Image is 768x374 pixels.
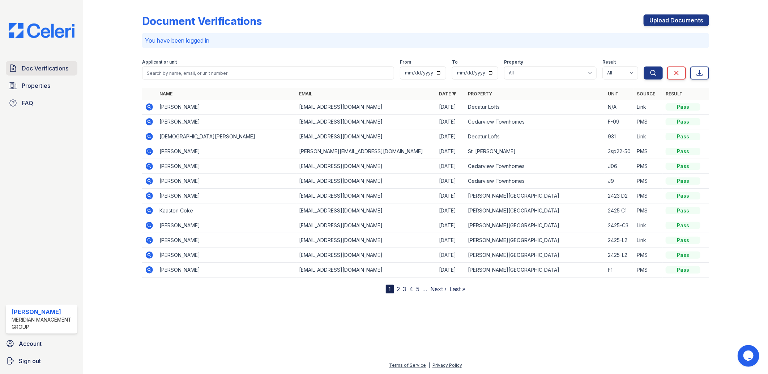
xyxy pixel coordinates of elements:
[634,100,663,115] td: Link
[465,218,605,233] td: [PERSON_NAME][GEOGRAPHIC_DATA]
[465,203,605,218] td: [PERSON_NAME][GEOGRAPHIC_DATA]
[666,192,700,199] div: Pass
[22,81,50,90] span: Properties
[296,115,436,129] td: [EMAIL_ADDRESS][DOMAIN_NAME]
[436,263,465,278] td: [DATE]
[296,233,436,248] td: [EMAIL_ADDRESS][DOMAIN_NAME]
[157,159,296,174] td: [PERSON_NAME]
[634,144,663,159] td: PMS
[634,248,663,263] td: PMS
[465,129,605,144] td: Decatur Lofts
[605,115,634,129] td: F-09
[634,263,663,278] td: PMS
[634,189,663,203] td: PMS
[436,144,465,159] td: [DATE]
[605,203,634,218] td: 2425 C1
[296,189,436,203] td: [EMAIL_ADDRESS][DOMAIN_NAME]
[666,252,700,259] div: Pass
[666,222,700,229] div: Pass
[436,233,465,248] td: [DATE]
[605,144,634,159] td: 3sp22-50
[299,91,313,96] a: Email
[608,91,619,96] a: Unit
[157,233,296,248] td: [PERSON_NAME]
[157,203,296,218] td: Kaaston Coke
[436,115,465,129] td: [DATE]
[142,59,177,65] label: Applicant or unit
[436,218,465,233] td: [DATE]
[468,91,492,96] a: Property
[436,248,465,263] td: [DATE]
[389,362,426,368] a: Terms of Service
[634,174,663,189] td: PMS
[465,144,605,159] td: St. [PERSON_NAME]
[12,316,74,331] div: Meridian Management Group
[452,59,458,65] label: To
[436,203,465,218] td: [DATE]
[634,129,663,144] td: Link
[436,189,465,203] td: [DATE]
[666,266,700,274] div: Pass
[296,248,436,263] td: [EMAIL_ADDRESS][DOMAIN_NAME]
[296,174,436,189] td: [EMAIL_ADDRESS][DOMAIN_NAME]
[634,233,663,248] td: Link
[157,263,296,278] td: [PERSON_NAME]
[450,285,466,293] a: Last »
[605,189,634,203] td: 2423 D2
[634,218,663,233] td: Link
[605,263,634,278] td: F1
[142,14,262,27] div: Document Verifications
[400,59,411,65] label: From
[465,263,605,278] td: [PERSON_NAME][GEOGRAPHIC_DATA]
[157,100,296,115] td: [PERSON_NAME]
[159,91,172,96] a: Name
[157,174,296,189] td: [PERSON_NAME]
[666,207,700,214] div: Pass
[439,91,456,96] a: Date ▼
[410,285,414,293] a: 4
[22,64,68,73] span: Doc Verifications
[666,237,700,244] div: Pass
[296,144,436,159] td: [PERSON_NAME][EMAIL_ADDRESS][DOMAIN_NAME]
[3,23,80,38] img: CE_Logo_Blue-a8612792a0a2168367f1c8372b55b34899dd931a85d93a1a3d3e32e68fde9ad4.png
[666,91,683,96] a: Result
[666,118,700,125] div: Pass
[666,163,700,170] div: Pass
[157,129,296,144] td: [DEMOGRAPHIC_DATA][PERSON_NAME]
[605,174,634,189] td: J9
[296,218,436,233] td: [EMAIL_ADDRESS][DOMAIN_NAME]
[417,285,420,293] a: 5
[666,133,700,140] div: Pass
[605,129,634,144] td: 931
[428,362,430,368] div: |
[436,159,465,174] td: [DATE]
[145,36,707,45] p: You have been logged in
[634,115,663,129] td: PMS
[296,100,436,115] td: [EMAIL_ADDRESS][DOMAIN_NAME]
[436,100,465,115] td: [DATE]
[432,362,462,368] a: Privacy Policy
[386,285,394,293] div: 1
[142,66,394,79] input: Search by name, email, or unit number
[403,285,407,293] a: 3
[397,285,400,293] a: 2
[605,233,634,248] td: 2425-L2
[465,233,605,248] td: [PERSON_NAME][GEOGRAPHIC_DATA]
[6,96,77,110] a: FAQ
[465,189,605,203] td: [PERSON_NAME][GEOGRAPHIC_DATA]
[296,203,436,218] td: [EMAIL_ADDRESS][DOMAIN_NAME]
[738,345,761,367] iframe: chat widget
[637,91,655,96] a: Source
[157,189,296,203] td: [PERSON_NAME]
[296,159,436,174] td: [EMAIL_ADDRESS][DOMAIN_NAME]
[666,148,700,155] div: Pass
[436,174,465,189] td: [DATE]
[12,308,74,316] div: [PERSON_NAME]
[157,144,296,159] td: [PERSON_NAME]
[602,59,616,65] label: Result
[3,336,80,351] a: Account
[6,61,77,76] a: Doc Verifications
[157,115,296,129] td: [PERSON_NAME]
[157,248,296,263] td: [PERSON_NAME]
[22,99,33,107] span: FAQ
